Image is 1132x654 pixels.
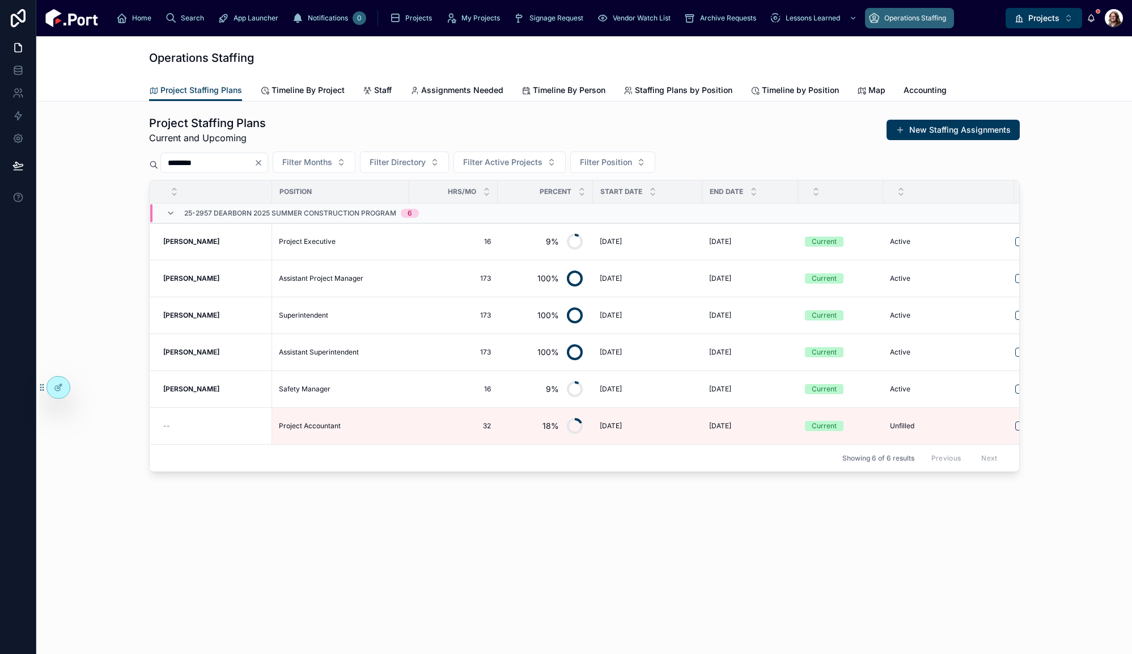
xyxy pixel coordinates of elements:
span: Signage Request [529,14,583,23]
span: Filter Position [580,157,632,168]
img: App logo [45,9,98,27]
span: 16 [416,385,491,394]
a: Signage Request [510,8,591,28]
span: My Projects [461,14,500,23]
span: Assignments Needed [421,85,503,96]
span: Timeline by Position [762,85,839,96]
span: Projects [405,14,432,23]
div: 100% [537,304,559,327]
span: Map [868,85,885,96]
span: Percent [540,187,571,196]
span: 16 [416,237,491,246]
span: Timeline By Person [533,85,605,96]
a: Accounting [904,80,947,103]
span: Home [132,14,151,23]
span: Unfilled [890,421,914,431]
span: Accounting [904,85,947,96]
span: Assistant Superintendent [279,348,359,357]
a: Map [857,80,885,103]
div: Current [812,310,837,320]
span: Active [890,274,910,283]
span: Active [890,237,910,246]
div: 18% [542,415,559,437]
button: Select Button [273,151,355,173]
div: 100% [537,341,559,364]
div: 0 [353,11,366,25]
span: Hrs/Mo [448,187,476,196]
strong: [PERSON_NAME] [163,311,219,319]
span: [DATE] [709,421,731,431]
span: [DATE] [600,348,622,357]
a: Staff [363,80,392,103]
span: 173 [416,348,491,357]
span: App Launcher [234,14,278,23]
div: Current [812,273,837,284]
button: Clear [254,158,268,167]
h1: Operations Staffing [149,50,254,66]
span: Project Executive [279,237,336,246]
div: Current [812,421,837,431]
div: 9% [546,230,559,253]
h1: Project Staffing Plans [149,115,266,131]
span: Filter Active Projects [463,157,542,168]
span: Filter Directory [370,157,426,168]
span: Archive Requests [700,14,756,23]
button: Select Button [453,151,566,173]
span: Superintendent [279,311,328,320]
span: 173 [416,311,491,320]
a: Vendor Watch List [593,8,679,28]
a: Home [113,8,159,28]
span: [DATE] [600,311,622,320]
button: Select Button [1006,8,1082,28]
div: 100% [537,267,559,290]
a: Timeline By Project [260,80,345,103]
span: Filter Months [282,157,332,168]
span: Staffing Plans by Position [635,85,732,96]
a: Projects [386,8,440,28]
span: -- [163,421,170,431]
strong: [PERSON_NAME] [163,385,219,393]
button: Select Button [570,151,655,173]
a: Notifications0 [289,8,370,28]
a: Search [162,8,212,28]
a: Staffing Plans by Position [624,80,732,103]
span: Lessons Learned [786,14,840,23]
span: Search [181,14,204,23]
span: Notifications [308,14,348,23]
span: Safety Manager [279,385,330,394]
strong: [PERSON_NAME] [163,237,219,246]
span: Timeline By Project [272,85,345,96]
span: Staff [374,85,392,96]
span: [DATE] [600,237,622,246]
span: End Date [710,187,743,196]
div: Current [812,237,837,247]
a: Operations Staffing [865,8,954,28]
span: Active [890,348,910,357]
span: Assistant Project Manager [279,274,363,283]
a: My Projects [442,8,508,28]
a: Assignments Needed [410,80,503,103]
span: Current and Upcoming [149,131,266,145]
span: [DATE] [709,385,731,394]
span: [DATE] [709,311,731,320]
a: Lessons Learned [766,8,863,28]
span: [DATE] [600,421,622,431]
span: 173 [416,274,491,283]
span: Active [890,311,910,320]
span: Project Staffing Plans [160,85,242,96]
span: Projects [1028,12,1059,24]
span: Position [279,187,312,196]
div: 9% [546,378,559,400]
span: Start Date [600,187,642,196]
span: Showing 6 of 6 results [842,454,914,463]
span: Project Accountant [279,421,341,431]
a: New Staffing Assignments [887,120,1020,140]
span: [DATE] [709,348,731,357]
div: Current [812,384,837,394]
div: 6 [408,209,412,218]
a: Project Staffing Plans [149,80,242,102]
span: 25-2957 Dearborn 2025 Summer Construction Program [184,209,396,218]
span: Vendor Watch List [613,14,671,23]
button: Select Button [360,151,449,173]
span: [DATE] [600,274,622,283]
